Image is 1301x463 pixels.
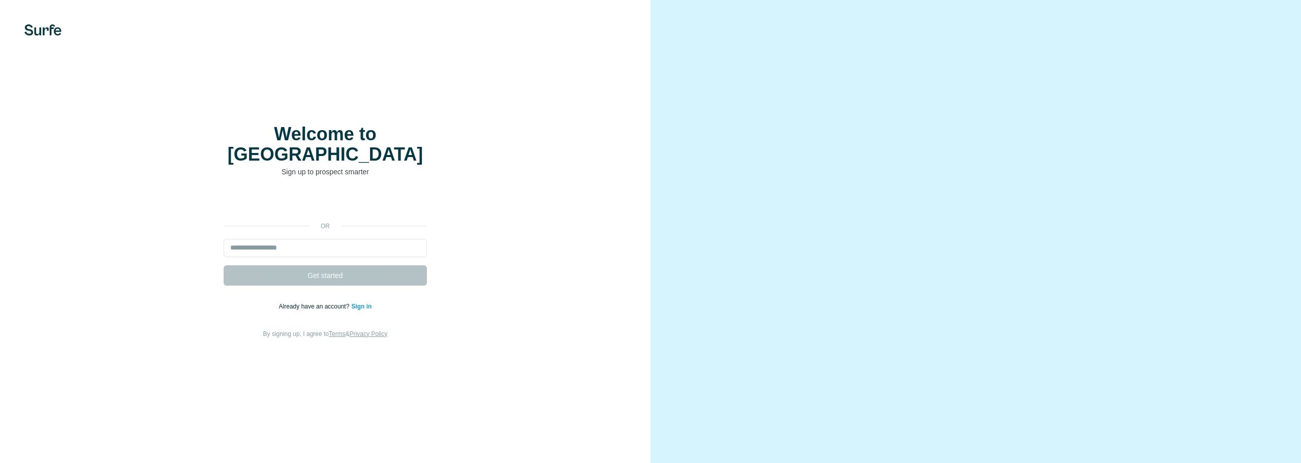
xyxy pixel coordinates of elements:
img: Surfe's logo [24,24,61,36]
a: Terms [329,330,346,337]
iframe: Google ile Oturum Açma Düğmesi [219,192,432,214]
span: Already have an account? [279,303,352,310]
a: Privacy Policy [350,330,388,337]
h1: Welcome to [GEOGRAPHIC_DATA] [224,124,427,165]
a: Sign in [351,303,371,310]
p: or [309,222,342,231]
p: Sign up to prospect smarter [224,167,427,177]
span: By signing up, I agree to & [263,330,388,337]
